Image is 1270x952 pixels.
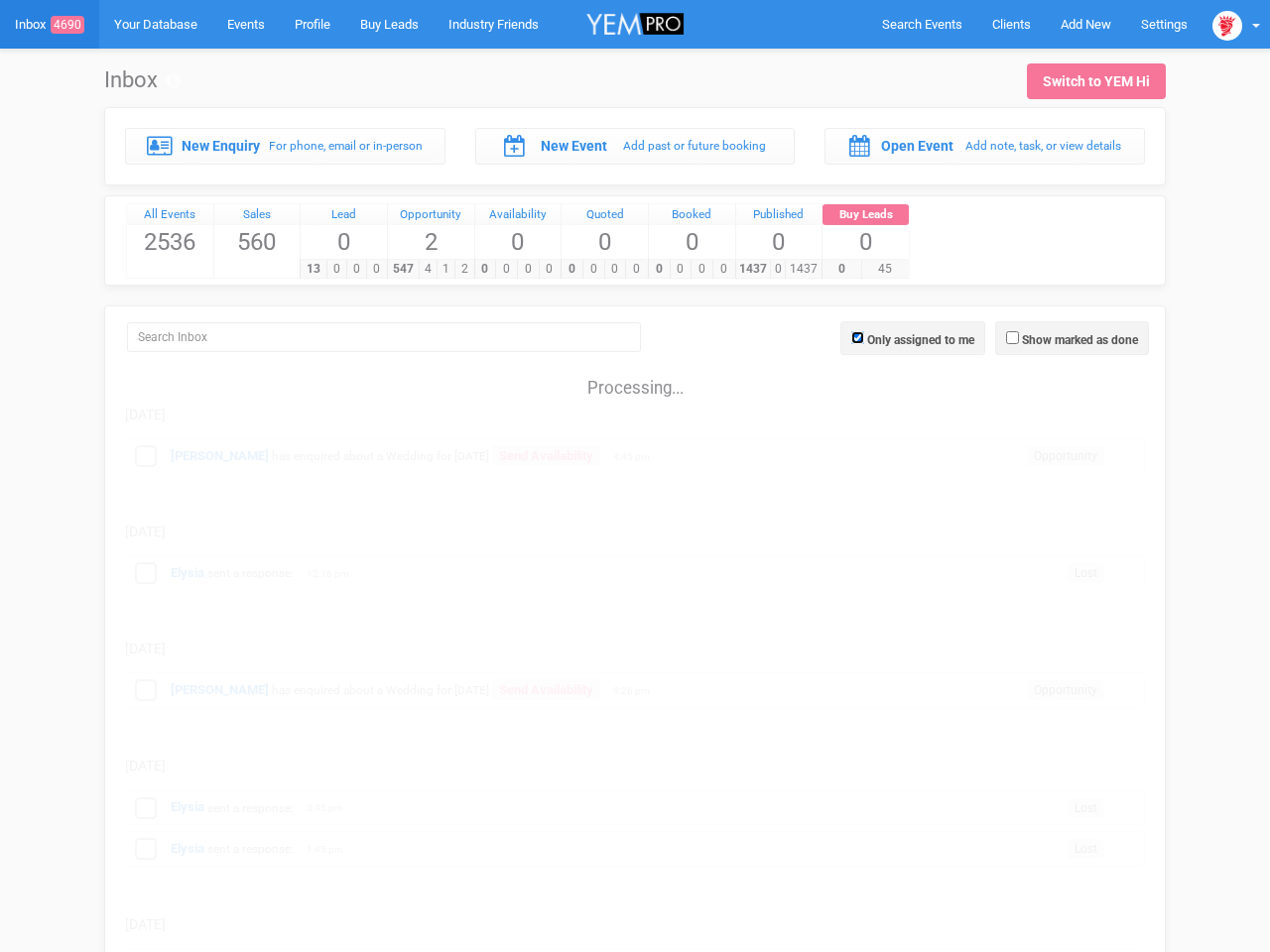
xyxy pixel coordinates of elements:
span: 1437 [735,260,772,279]
span: 2 [388,225,474,259]
span: 0 [561,260,583,279]
span: 0 [474,260,497,279]
span: 0 [649,225,735,259]
a: Open Event Add note, task, or view details [825,128,1145,164]
span: 0 [539,260,562,279]
a: Availability [475,204,562,226]
span: 45 [861,260,909,279]
span: 0 [517,260,540,279]
span: 547 [387,260,420,279]
span: 1 [437,260,455,279]
span: 13 [300,260,327,279]
a: Switch to YEM Hi [1027,63,1166,99]
a: Sales [214,204,301,226]
span: 0 [366,260,387,279]
span: 0 [495,260,518,279]
a: New Event Add past or future booking [475,128,796,164]
a: Quoted [562,204,648,226]
a: Opportunity [388,204,474,226]
span: 0 [770,260,786,279]
label: Open Event [881,136,953,156]
small: Add note, task, or view details [965,139,1121,153]
small: For phone, email or in-person [269,139,423,153]
a: Buy Leads [823,204,909,226]
span: 0 [475,225,562,259]
label: New Event [541,136,607,156]
input: Search Inbox [127,322,641,352]
span: Clients [992,17,1031,32]
span: 0 [582,260,605,279]
label: Show marked as done [1022,331,1138,349]
a: All Events [127,204,213,226]
span: 0 [823,225,909,259]
a: New Enquiry For phone, email or in-person [125,128,445,164]
span: 2536 [127,225,213,259]
label: Only assigned to me [867,331,974,349]
span: 4 [419,260,438,279]
a: Booked [649,204,735,226]
span: 0 [625,260,648,279]
span: 1437 [785,260,822,279]
span: 0 [301,225,387,259]
img: open-uri20180111-4-1xwjda0 [1212,11,1242,41]
div: Switch to YEM Hi [1043,71,1150,91]
span: Search Events [882,17,962,32]
span: 2 [454,260,473,279]
span: Add New [1061,17,1111,32]
h1: Inbox [104,68,181,92]
a: Published [736,204,823,226]
span: 0 [562,225,648,259]
span: 4690 [51,16,84,34]
span: 0 [648,260,671,279]
span: 0 [604,260,627,279]
span: 0 [736,225,823,259]
span: 0 [712,260,735,279]
span: 0 [822,260,862,279]
span: 0 [326,260,347,279]
small: Add past or future booking [623,139,766,153]
a: Lead [301,204,387,226]
label: New Enquiry [182,136,260,156]
span: 0 [670,260,693,279]
span: 0 [691,260,713,279]
span: 0 [346,260,367,279]
span: 560 [214,225,301,259]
